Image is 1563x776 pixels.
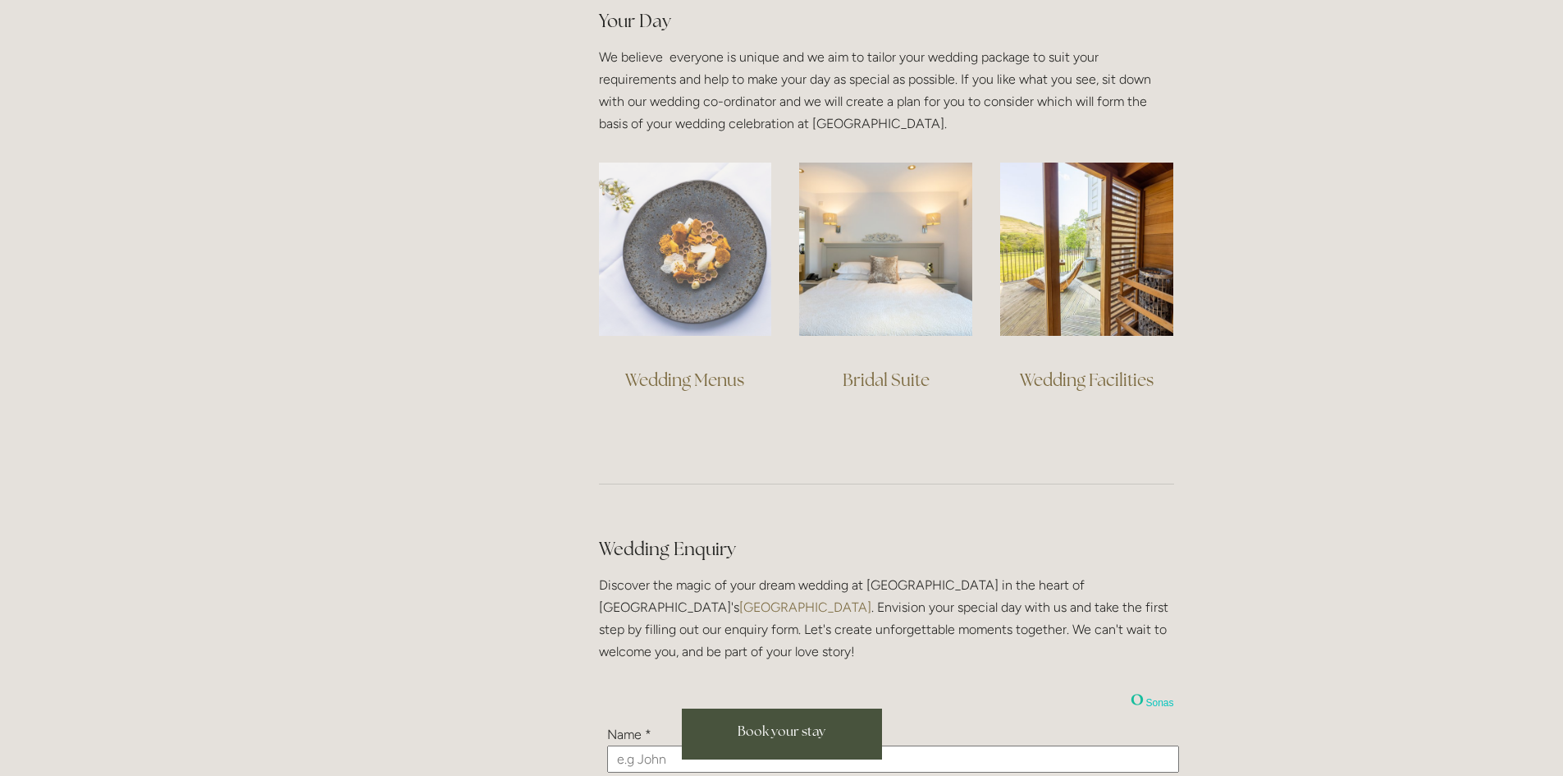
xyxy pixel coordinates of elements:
img: Sonas Logo [1131,693,1144,706]
a: Wedding Facilities [1020,369,1154,391]
img: High Gastronomy Dessert Dish - Losehill House Hotel & Spa [599,163,772,336]
img: Image of one of the hotel rooms at Losehill House Hotel & Spa [799,163,972,336]
p: We believe everyone is unique and we aim to tailor your wedding package to suit your requirements... [599,46,1174,135]
a: Book your stay [682,709,882,760]
img: Deck of one of the rooms at Losehill Hotel and Spa. [1000,163,1173,336]
span: Book your stay [738,723,825,740]
a: Bridal Suite [843,369,930,391]
p: Discover the magic of your dream wedding at [GEOGRAPHIC_DATA] in the heart of [GEOGRAPHIC_DATA]'s... [599,574,1174,664]
span: Sonas [1145,697,1173,709]
h2: Wedding Enquiry [599,539,1174,560]
a: Wedding Menus [625,369,744,391]
a: [GEOGRAPHIC_DATA] [739,599,871,615]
